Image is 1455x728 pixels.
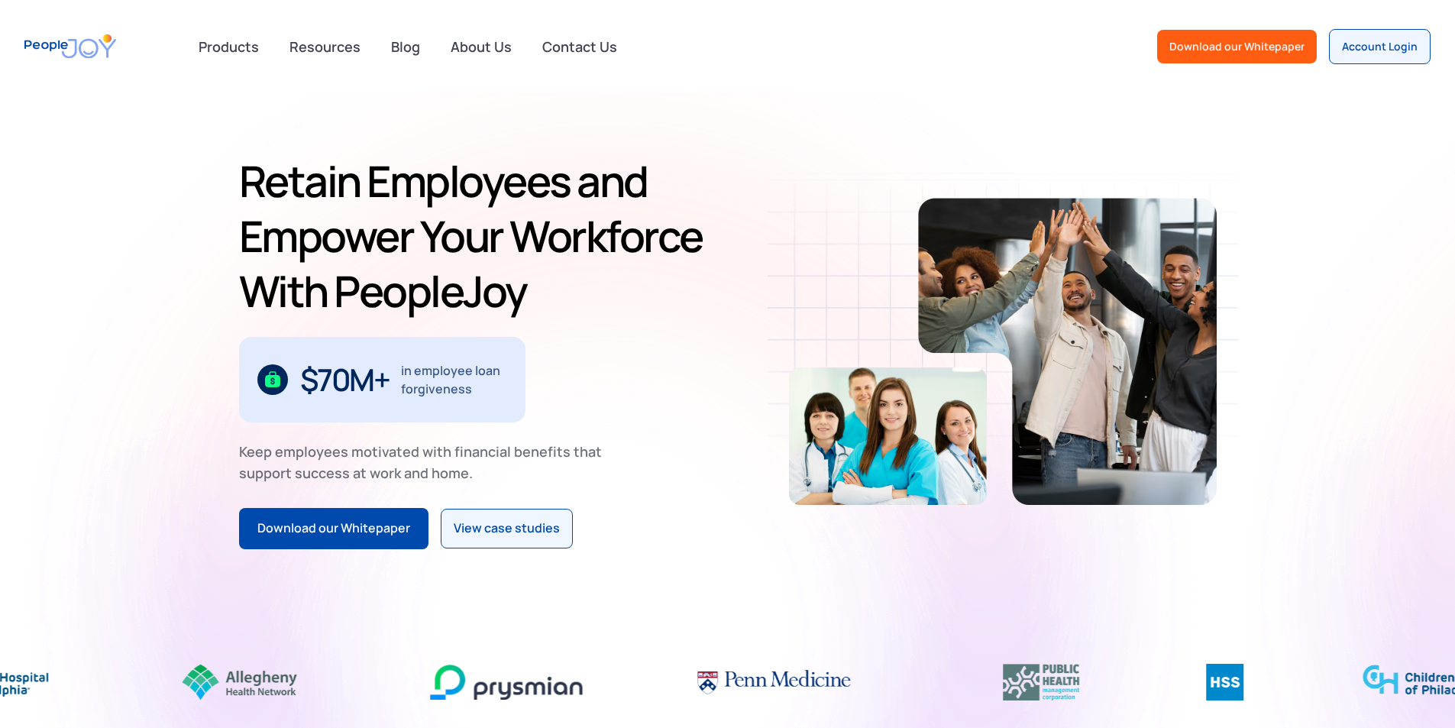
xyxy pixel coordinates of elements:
a: Download our Whitepaper [239,508,428,549]
a: About Us [441,30,521,63]
div: Download our Whitepaper [1169,39,1305,54]
div: 1 / 3 [239,337,525,422]
img: Retain-Employees-PeopleJoy [789,367,987,505]
h1: Retain Employees and Empower Your Workforce With PeopleJoy [239,154,722,319]
a: Download our Whitepaper [1157,30,1317,63]
div: Download our Whitepaper [257,519,410,539]
img: Retain-Employees-PeopleJoy [918,198,1217,505]
div: in employee loan forgiveness [401,361,507,398]
div: $70M+ [300,367,390,392]
div: View case studies [454,519,560,539]
a: Resources [280,30,370,63]
a: home [24,24,116,68]
a: Account Login [1329,29,1431,64]
a: Blog [382,30,429,63]
a: View case studies [441,509,573,548]
div: Products [189,31,268,62]
a: Contact Us [533,30,626,63]
div: Account Login [1342,39,1418,54]
div: Keep employees motivated with financial benefits that support success at work and home. [239,441,615,484]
